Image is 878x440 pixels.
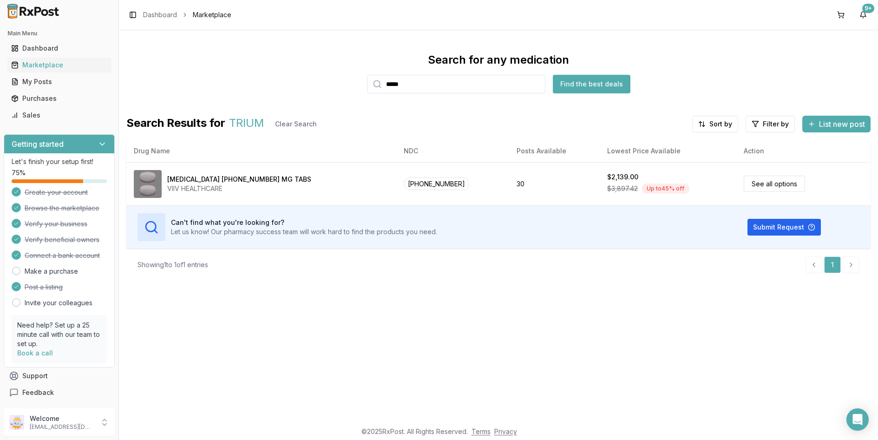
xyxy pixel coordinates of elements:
p: Let us know! Our pharmacy success team will work hard to find the products you need. [171,227,437,236]
button: Sales [4,108,115,123]
h2: Main Menu [7,30,111,37]
div: Search for any medication [428,53,569,67]
a: Privacy [494,427,517,435]
button: Feedback [4,384,115,401]
img: User avatar [9,415,24,430]
div: 9+ [862,4,874,13]
a: Dashboard [143,10,177,20]
span: Filter by [763,119,789,129]
th: Action [736,140,871,162]
div: $2,139.00 [607,172,638,182]
img: Triumeq 600-50-300 MG TABS [134,170,162,198]
a: Make a purchase [25,267,78,276]
button: Dashboard [4,41,115,56]
button: Filter by [746,116,795,132]
div: Purchases [11,94,107,103]
a: 1 [824,256,841,273]
button: Purchases [4,91,115,106]
span: Post a listing [25,282,63,292]
p: Need help? Set up a 25 minute call with our team to set up. [17,321,101,348]
a: Purchases [7,90,111,107]
span: Search Results for [126,116,225,132]
th: Posts Available [509,140,600,162]
span: Create your account [25,188,88,197]
span: [PHONE_NUMBER] [404,177,469,190]
div: [MEDICAL_DATA] [PHONE_NUMBER] MG TABS [167,175,311,184]
button: List new post [802,116,871,132]
button: Marketplace [4,58,115,72]
p: Welcome [30,414,94,423]
button: Submit Request [747,219,821,236]
div: Dashboard [11,44,107,53]
div: Up to 45 % off [642,184,689,194]
span: Marketplace [193,10,231,20]
nav: pagination [806,256,859,273]
div: Open Intercom Messenger [846,408,869,431]
th: NDC [396,140,509,162]
div: VIIV HEALTHCARE [167,184,311,193]
span: TRIUM [229,116,264,132]
span: Sort by [709,119,732,129]
h3: Getting started [12,138,64,150]
p: Let's finish your setup first! [12,157,107,166]
span: List new post [819,118,865,130]
div: Marketplace [11,60,107,70]
button: Support [4,368,115,384]
button: Clear Search [268,116,324,132]
a: List new post [802,120,871,130]
th: Drug Name [126,140,396,162]
td: 30 [509,162,600,205]
button: Find the best deals [553,75,630,93]
a: Sales [7,107,111,124]
a: Dashboard [7,40,111,57]
th: Lowest Price Available [600,140,736,162]
button: My Posts [4,74,115,89]
a: See all options [744,176,805,192]
a: Terms [472,427,491,435]
button: 9+ [856,7,871,22]
a: My Posts [7,73,111,90]
span: Verify your business [25,219,87,229]
div: My Posts [11,77,107,86]
p: [EMAIL_ADDRESS][DOMAIN_NAME] [30,423,94,431]
span: 75 % [12,168,26,177]
img: RxPost Logo [4,4,63,19]
span: Browse the marketplace [25,204,99,213]
span: Connect a bank account [25,251,100,260]
div: Sales [11,111,107,120]
span: $3,897.42 [607,184,638,193]
h3: Can't find what you're looking for? [171,218,437,227]
a: Marketplace [7,57,111,73]
span: Feedback [22,388,54,397]
a: Invite your colleagues [25,298,92,308]
div: Showing 1 to 1 of 1 entries [138,260,208,269]
button: Sort by [692,116,738,132]
span: Verify beneficial owners [25,235,99,244]
nav: breadcrumb [143,10,231,20]
a: Book a call [17,349,53,357]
